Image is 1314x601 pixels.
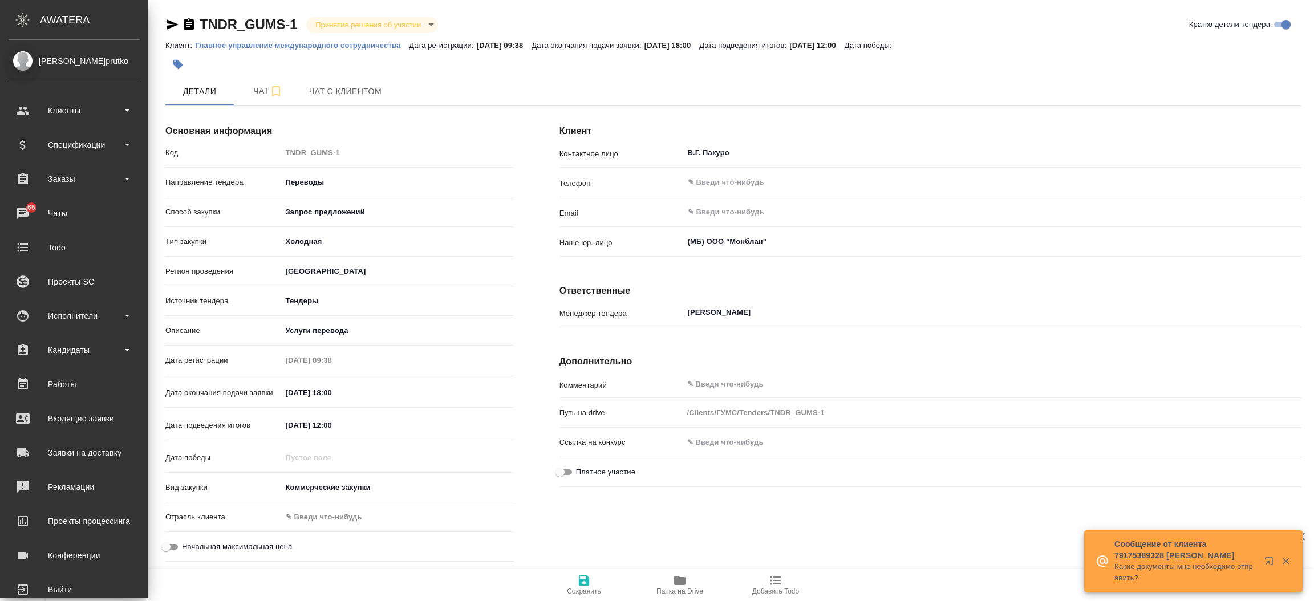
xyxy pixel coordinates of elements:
[165,206,282,218] p: Способ закупки
[1114,538,1257,561] p: Сообщение от клиента 79175389328 [PERSON_NAME]
[9,478,140,496] div: Рекламации
[728,569,824,601] button: Добавить Todo
[165,177,282,188] p: Направление тендера
[559,284,1301,298] h4: Ответственные
[683,404,1301,421] input: Пустое поле
[789,41,845,50] p: [DATE] 12:00
[559,124,1301,138] h4: Клиент
[699,41,789,50] p: Дата подведения итогов:
[165,41,195,50] p: Клиент:
[282,352,382,368] input: Пустое поле
[9,102,140,119] div: Клиенты
[165,325,282,336] p: Описание
[687,205,1260,219] input: ✎ Введи что-нибудь
[9,307,140,324] div: Исполнители
[532,41,644,50] p: Дата окончания подачи заявки:
[567,587,601,595] span: Сохранить
[576,466,635,478] span: Платное участие
[683,434,1301,450] input: ✎ Введи что-нибудь
[286,511,500,523] div: ✎ Введи что-нибудь
[282,417,382,433] input: ✎ Введи что-нибудь
[165,52,190,77] button: Добавить тэг
[165,236,282,247] p: Тип закупки
[200,17,297,32] a: TNDR_GUMS-1
[644,41,700,50] p: [DATE] 18:00
[1274,556,1297,566] button: Закрыть
[656,587,703,595] span: Папка на Drive
[165,266,282,277] p: Регион проведения
[9,342,140,359] div: Кандидаты
[3,233,145,262] a: Todo
[282,291,514,311] div: [GEOGRAPHIC_DATA]
[165,511,282,523] p: Отрасль клиента
[282,384,382,401] input: ✎ Введи что-нибудь
[282,449,382,466] input: Пустое поле
[195,41,409,50] p: Главное управление международного сотрудничества
[1295,241,1297,243] button: Open
[3,267,145,296] a: Проекты SC
[559,237,683,249] p: Наше юр. лицо
[9,581,140,598] div: Выйти
[9,55,140,67] div: [PERSON_NAME]prutko
[9,513,140,530] div: Проекты процессинга
[306,17,438,33] div: Принятие решения об участии
[165,387,282,399] p: Дата окончания подачи заявки
[282,262,514,281] div: [GEOGRAPHIC_DATA]
[3,404,145,433] a: Входящие заявки
[182,541,292,553] span: Начальная максимальная цена
[282,173,514,192] div: Переводы
[559,355,1301,368] h4: Дополнительно
[312,20,424,30] button: Принятие решения об участии
[1295,211,1297,213] button: Open
[409,41,476,50] p: Дата регистрации:
[40,9,148,31] div: AWATERA
[9,547,140,564] div: Конференции
[21,202,42,213] span: 65
[9,136,140,153] div: Спецификации
[1295,152,1297,154] button: Open
[165,482,282,493] p: Вид закупки
[9,376,140,393] div: Работы
[477,41,532,50] p: [DATE] 09:38
[559,148,683,160] p: Контактное лицо
[559,437,683,448] p: Ссылка на конкурс
[536,569,632,601] button: Сохранить
[9,205,140,222] div: Чаты
[559,380,683,391] p: Комментарий
[182,18,196,31] button: Скопировать ссылку
[282,144,514,161] input: Пустое поле
[3,370,145,399] a: Работы
[172,84,227,99] span: Детали
[3,541,145,570] a: Конференции
[165,355,282,366] p: Дата регистрации
[1189,19,1270,30] span: Кратко детали тендера
[3,507,145,535] a: Проекты процессинга
[845,41,895,50] p: Дата победы:
[165,124,514,138] h4: Основная информация
[687,176,1260,189] input: ✎ Введи что-нибудь
[309,84,382,99] span: Чат с клиентом
[282,507,514,527] div: ✎ Введи что-нибудь
[559,178,683,189] p: Телефон
[165,452,282,464] p: Дата победы
[1114,561,1257,584] p: Какие документы мне необходимо отправить?
[9,410,140,427] div: Входящие заявки
[282,321,514,340] textarea: Услуги перевода
[3,199,145,228] a: 65Чаты
[9,239,140,256] div: Todo
[282,232,514,251] div: Холодная
[282,478,514,497] div: Коммерческие закупки
[165,147,282,159] p: Код
[9,273,140,290] div: Проекты SC
[632,569,728,601] button: Папка на Drive
[195,40,409,50] a: Главное управление международного сотрудничества
[241,84,295,98] span: Чат
[752,587,799,595] span: Добавить Todo
[1258,550,1285,577] button: Открыть в новой вкладке
[9,170,140,188] div: Заказы
[165,295,282,307] p: Источник тендера
[3,438,145,467] a: Заявки на доставку
[1295,181,1297,184] button: Open
[559,407,683,419] p: Путь на drive
[3,473,145,501] a: Рекламации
